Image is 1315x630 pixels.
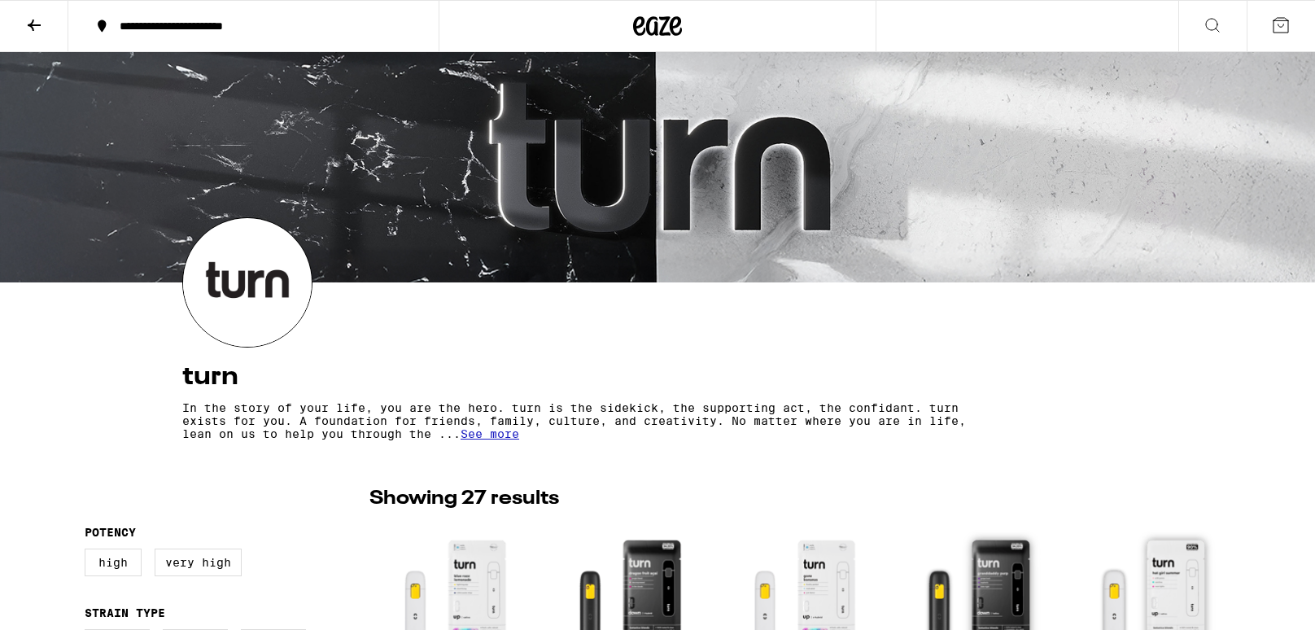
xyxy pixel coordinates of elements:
[183,218,312,347] img: turn logo
[182,364,1133,390] h4: turn
[85,606,165,619] legend: Strain Type
[155,549,242,576] label: Very High
[461,427,519,440] span: See more
[369,485,559,513] p: Showing 27 results
[85,526,136,539] legend: Potency
[85,549,142,576] label: High
[182,401,990,440] p: In the story of your life, you are the hero. turn is the sidekick, the supporting act, the confid...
